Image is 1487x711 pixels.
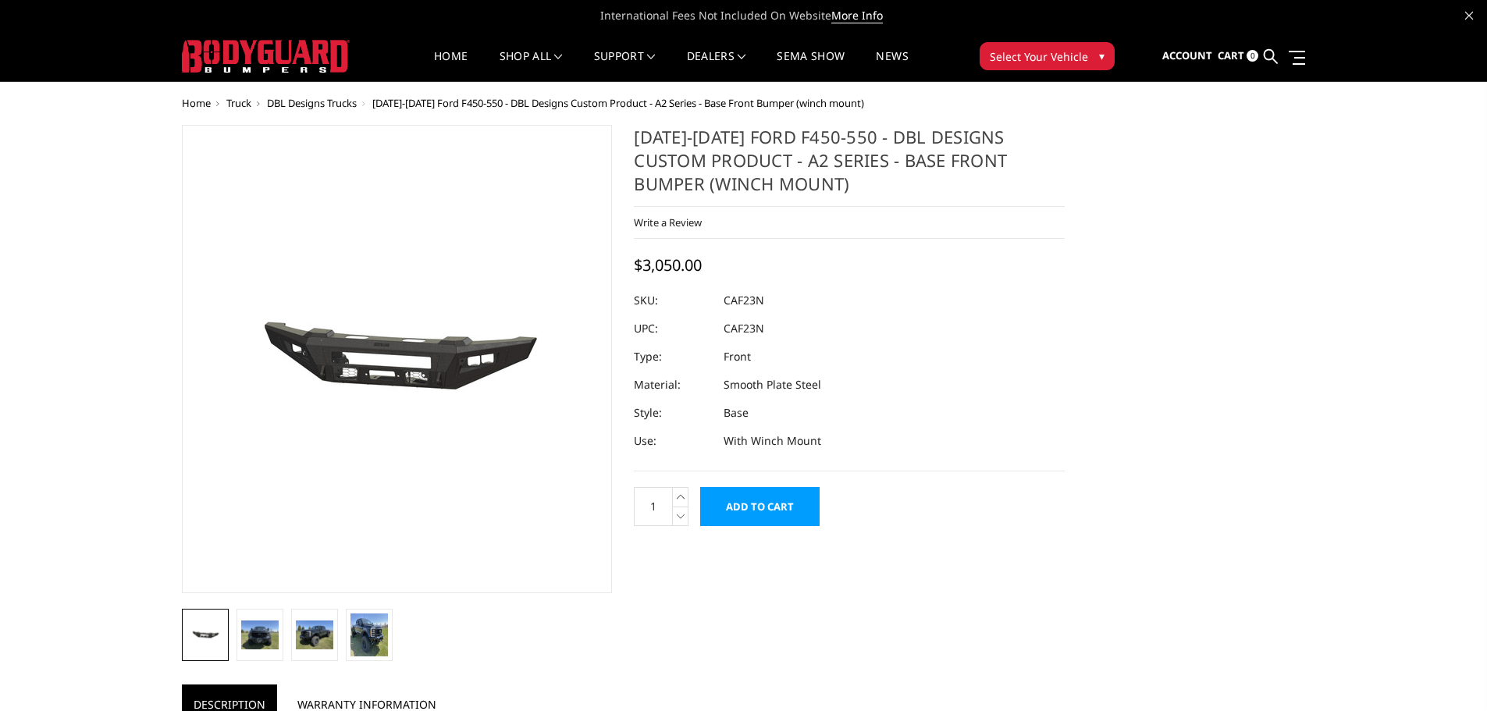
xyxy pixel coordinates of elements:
[724,315,764,343] dd: CAF23N
[634,215,702,229] a: Write a Review
[724,371,821,399] dd: Smooth Plate Steel
[634,427,712,455] dt: Use:
[1162,48,1212,62] span: Account
[182,40,350,73] img: BODYGUARD BUMPERS
[724,286,764,315] dd: CAF23N
[226,96,251,110] a: Truck
[634,286,712,315] dt: SKU:
[1099,48,1105,64] span: ▾
[201,266,592,452] img: 2023-2025 Ford F450-550 - DBL Designs Custom Product - A2 Series - Base Front Bumper (winch mount)
[182,96,211,110] a: Home
[1162,35,1212,77] a: Account
[687,51,746,81] a: Dealers
[434,51,468,81] a: Home
[634,315,712,343] dt: UPC:
[980,42,1115,70] button: Select Your Vehicle
[634,399,712,427] dt: Style:
[267,96,357,110] a: DBL Designs Trucks
[594,51,656,81] a: Support
[187,626,224,644] img: 2023-2025 Ford F450-550 - DBL Designs Custom Product - A2 Series - Base Front Bumper (winch mount)
[724,427,821,455] dd: With Winch Mount
[990,48,1088,65] span: Select Your Vehicle
[831,8,883,23] a: More Info
[724,399,749,427] dd: Base
[1218,48,1244,62] span: Cart
[777,51,845,81] a: SEMA Show
[634,371,712,399] dt: Material:
[182,125,613,593] a: 2023-2025 Ford F450-550 - DBL Designs Custom Product - A2 Series - Base Front Bumper (winch mount)
[724,343,751,371] dd: Front
[500,51,563,81] a: shop all
[350,613,388,656] img: 2023-2025 Ford F450-550 - DBL Designs Custom Product - A2 Series - Base Front Bumper (winch mount)
[634,343,712,371] dt: Type:
[1247,50,1258,62] span: 0
[634,125,1065,207] h1: [DATE]-[DATE] Ford F450-550 - DBL Designs Custom Product - A2 Series - Base Front Bumper (winch m...
[1218,35,1258,77] a: Cart 0
[700,487,820,526] input: Add to Cart
[241,620,279,649] img: 2023-2025 Ford F450-550 - DBL Designs Custom Product - A2 Series - Base Front Bumper (winch mount)
[634,254,702,276] span: $3,050.00
[372,96,864,110] span: [DATE]-[DATE] Ford F450-550 - DBL Designs Custom Product - A2 Series - Base Front Bumper (winch m...
[296,620,333,649] img: 2023-2025 Ford F450-550 - DBL Designs Custom Product - A2 Series - Base Front Bumper (winch mount)
[876,51,908,81] a: News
